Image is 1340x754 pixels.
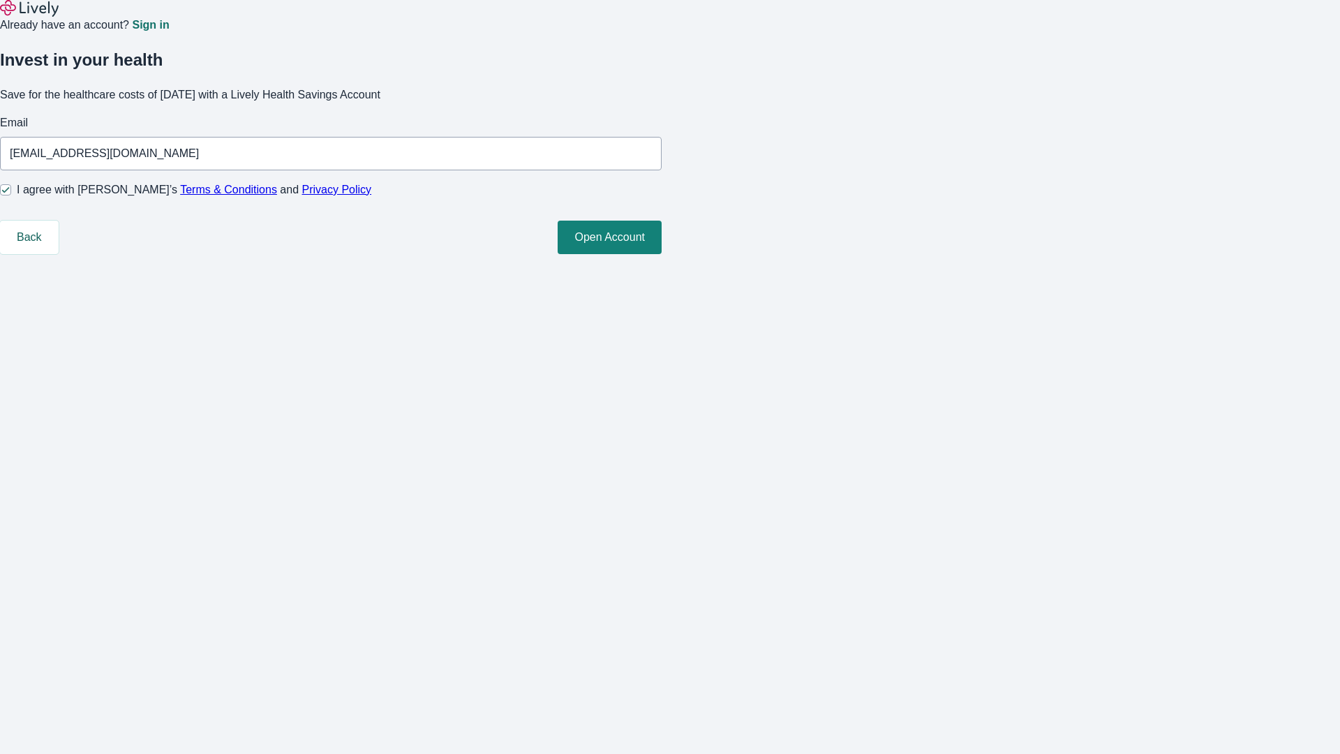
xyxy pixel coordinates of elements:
button: Open Account [558,221,662,254]
a: Terms & Conditions [180,184,277,195]
a: Privacy Policy [302,184,372,195]
span: I agree with [PERSON_NAME]’s and [17,182,371,198]
a: Sign in [132,20,169,31]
